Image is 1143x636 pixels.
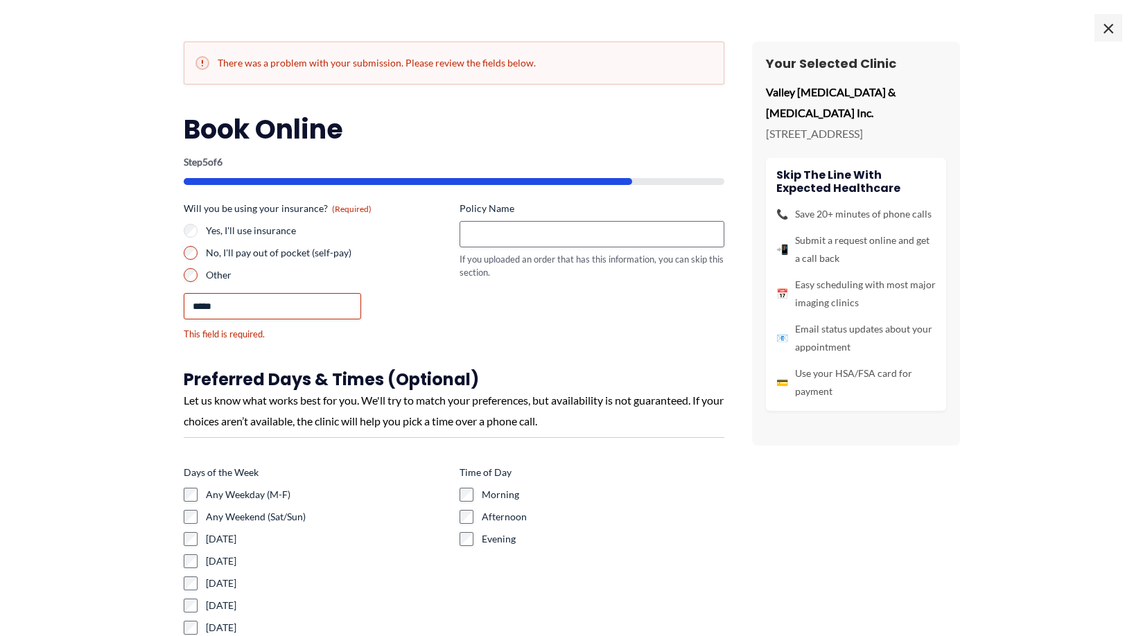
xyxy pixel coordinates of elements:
[332,204,372,214] span: (Required)
[776,364,936,400] li: Use your HSA/FSA card for payment
[776,285,788,303] span: 📅
[776,276,936,312] li: Easy scheduling with most major imaging clinics
[766,55,946,71] h3: Your Selected Clinic
[206,510,448,524] label: Any Weekend (Sat/Sun)
[206,554,448,568] label: [DATE]
[460,466,512,479] legend: Time of Day
[202,156,208,168] span: 5
[776,168,936,195] h4: Skip the line with Expected Healthcare
[184,112,724,146] h2: Book Online
[776,320,936,356] li: Email status updates about your appointment
[206,268,448,282] label: Other
[776,373,788,391] span: 💳
[482,510,724,524] label: Afternoon
[184,202,372,215] legend: Will you be using your insurance?
[206,599,448,612] label: [DATE]
[184,328,448,341] div: This field is required.
[776,205,788,223] span: 📞
[460,202,724,215] label: Policy Name
[460,253,724,279] div: If you uploaded an order that has this information, you can skip this section.
[217,156,223,168] span: 6
[184,293,361,319] input: Other Choice, please specify
[206,246,448,260] label: No, I'll pay out of pocket (self-pay)
[184,390,724,431] div: Let us know what works best for you. We'll try to match your preferences, but availability is not...
[482,532,724,546] label: Evening
[206,488,448,502] label: Any Weekday (M-F)
[184,157,724,167] p: Step of
[776,231,936,267] li: Submit a request online and get a call back
[206,532,448,546] label: [DATE]
[776,205,936,223] li: Save 20+ minutes of phone calls
[206,621,448,635] label: [DATE]
[776,240,788,258] span: 📲
[1094,14,1122,42] span: ×
[206,576,448,590] label: [DATE]
[776,329,788,347] span: 📧
[766,82,946,123] p: Valley [MEDICAL_DATA] & [MEDICAL_DATA] Inc.
[195,56,713,70] h2: There was a problem with your submission. Please review the fields below.
[206,224,448,238] label: Yes, I'll use insurance
[482,488,724,502] label: Morning
[184,369,724,390] h3: Preferred Days & Times (Optional)
[766,123,946,144] p: [STREET_ADDRESS]
[184,466,259,479] legend: Days of the Week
